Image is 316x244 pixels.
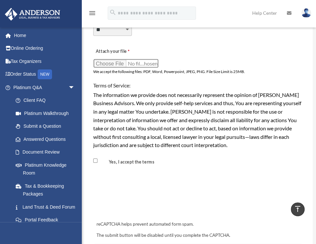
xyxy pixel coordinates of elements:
a: Client FAQ [9,94,85,107]
i: vertical_align_top [294,205,302,213]
a: Home [5,29,85,42]
a: Order StatusNEW [5,68,85,81]
img: Anderson Advisors Platinum Portal [3,8,62,21]
label: Yes, I accept the terms [99,159,157,165]
span: We accept the following files: PDF, Word, Powerpoint, JPEG, PNG. File Size Limit is 25MB. [93,69,245,74]
i: menu [88,9,96,17]
a: Document Review [9,146,81,159]
a: Tax Organizers [5,55,85,68]
label: Attach your file [93,47,159,56]
a: Platinum Walkthrough [9,107,85,120]
a: menu [88,11,96,17]
a: Platinum Knowledge Room [9,159,85,179]
div: The information we provide does not necessarily represent the opinion of [PERSON_NAME] Business A... [93,90,303,149]
a: Submit a Question [9,120,85,133]
img: User Pic [301,8,311,18]
a: vertical_align_top [291,202,305,216]
div: NEW [38,69,52,79]
a: Answered Questions [9,133,85,146]
div: The submit button will be disabled until you complete the CAPTCHA. [94,231,302,239]
span: arrow_drop_down [68,81,81,94]
a: Online Ordering [5,42,85,55]
a: Tax & Bookkeeping Packages [9,179,85,200]
iframe: reCAPTCHA [95,181,194,207]
a: Platinum Q&Aarrow_drop_down [5,81,85,94]
a: Portal Feedback [9,214,85,227]
i: search [109,9,116,16]
h4: Terms of Service: [93,82,303,89]
a: Land Trust & Deed Forum [9,200,85,214]
div: reCAPTCHA helps prevent automated form spam. [94,220,302,228]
